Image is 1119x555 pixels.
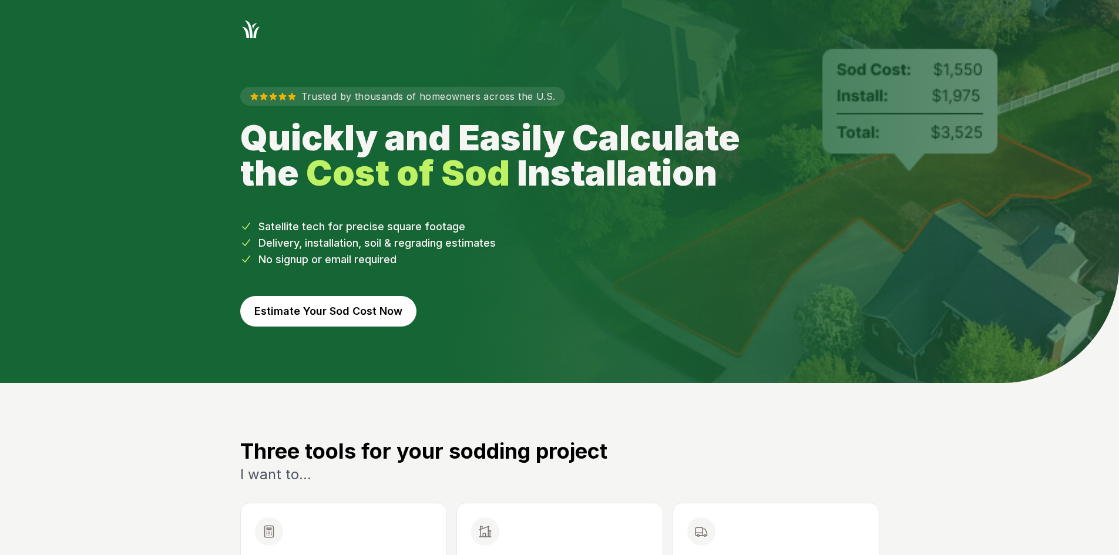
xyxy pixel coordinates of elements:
[445,237,496,249] span: estimates
[240,218,879,235] li: Satellite tech for precise square footage
[306,152,510,194] strong: Cost of Sod
[240,296,416,327] button: Estimate Your Sod Cost Now
[240,120,767,190] h1: Quickly and Easily Calculate the Installation
[240,235,879,251] li: Delivery, installation, soil & regrading
[240,439,879,463] h3: Three tools for your sodding project
[240,251,879,268] li: No signup or email required
[240,465,879,484] p: I want to...
[240,87,565,106] p: Trusted by thousands of homeowners across the U.S.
